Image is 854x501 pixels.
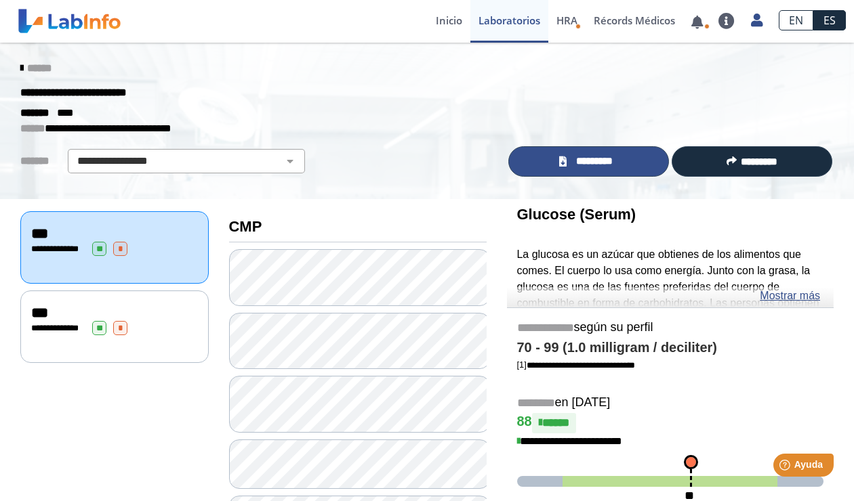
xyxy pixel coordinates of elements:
[517,395,824,411] h5: en [DATE]
[760,288,820,304] a: Mostrar más
[229,218,262,235] b: CMP
[517,360,635,370] a: [1]
[517,320,824,336] h5: según su perfil
[556,14,577,27] span: HRA
[733,448,839,486] iframe: Help widget launcher
[813,10,846,30] a: ES
[517,246,824,392] p: La glucosa es un azúcar que obtienes de los alimentos que comes. El cuerpo lo usa como energía. J...
[779,10,813,30] a: EN
[517,206,636,223] b: Glucose (Serum)
[517,413,824,433] h4: 88
[517,340,824,356] h4: 70 - 99 (1.0 milligram / deciliter)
